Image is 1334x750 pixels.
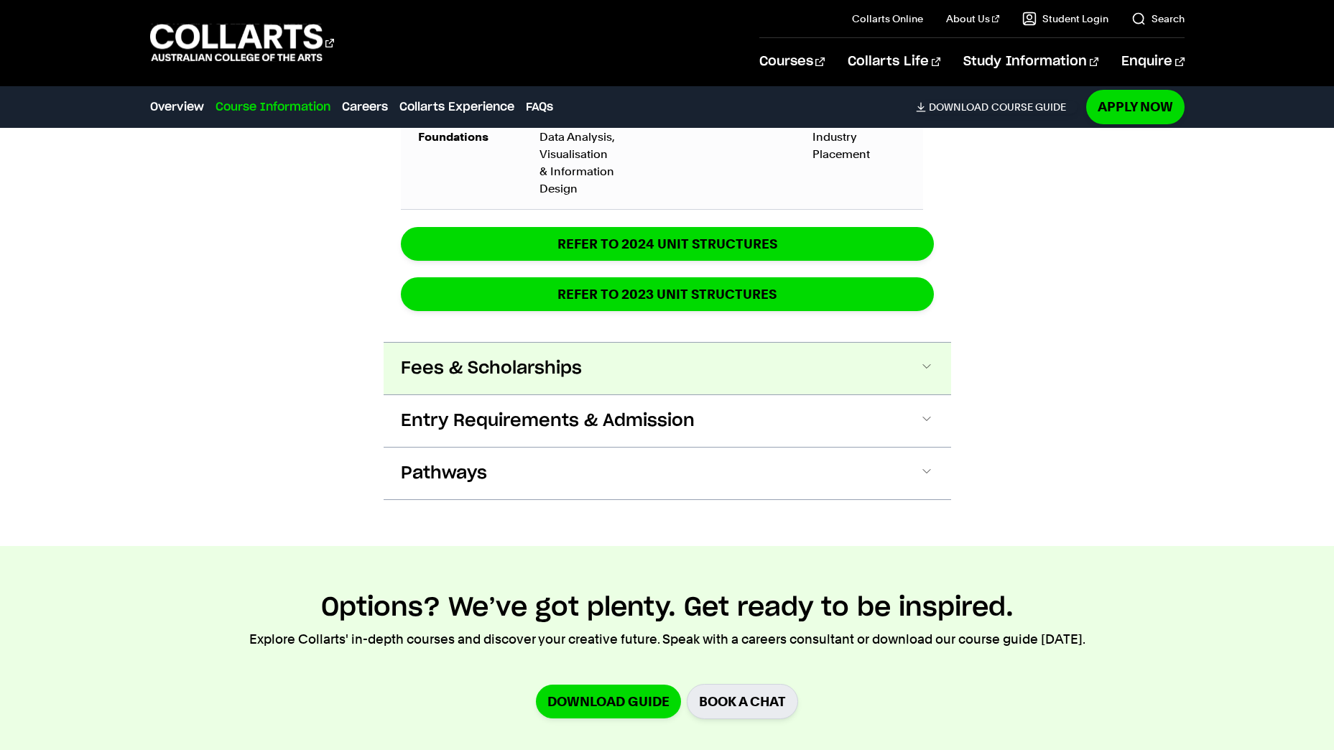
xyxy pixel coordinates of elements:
[848,38,940,85] a: Collarts Life
[759,38,825,85] a: Courses
[401,409,695,432] span: Entry Requirements & Admission
[812,111,906,163] div: CRFIPLS Industry Placement
[321,592,1014,624] h2: Options? We’ve got plenty. Get ready to be inspired.
[852,11,923,26] a: Collarts Online
[536,685,681,718] a: Download Guide
[150,22,334,63] div: Go to homepage
[1131,11,1185,26] a: Search
[526,98,553,116] a: FAQs
[384,448,951,499] button: Pathways
[384,395,951,447] button: Entry Requirements & Admission
[384,343,951,394] button: Fees & Scholarships
[342,98,388,116] a: Careers
[929,101,988,114] span: Download
[401,227,934,261] a: REFER TO 2024 unit structures
[1086,90,1185,124] a: Apply Now
[401,277,934,311] a: REFER TO 2023 UNIT STRUCTURES
[1121,38,1184,85] a: Enquire
[401,462,487,485] span: Pathways
[401,357,582,380] span: Fees & Scholarships
[522,100,652,210] td: GDDDAVS Data Analysis, Visualisation & Information Design
[150,98,204,116] a: Overview
[916,101,1078,114] a: DownloadCourse Guide
[1022,11,1108,26] a: Student Login
[946,11,999,26] a: About Us
[399,98,514,116] a: Collarts Experience
[652,100,795,210] td: Elective
[687,684,798,719] a: BOOK A CHAT
[963,38,1098,85] a: Study Information
[249,629,1085,649] p: Explore Collarts' in-depth courses and discover your creative future. Speak with a careers consul...
[216,98,330,116] a: Course Information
